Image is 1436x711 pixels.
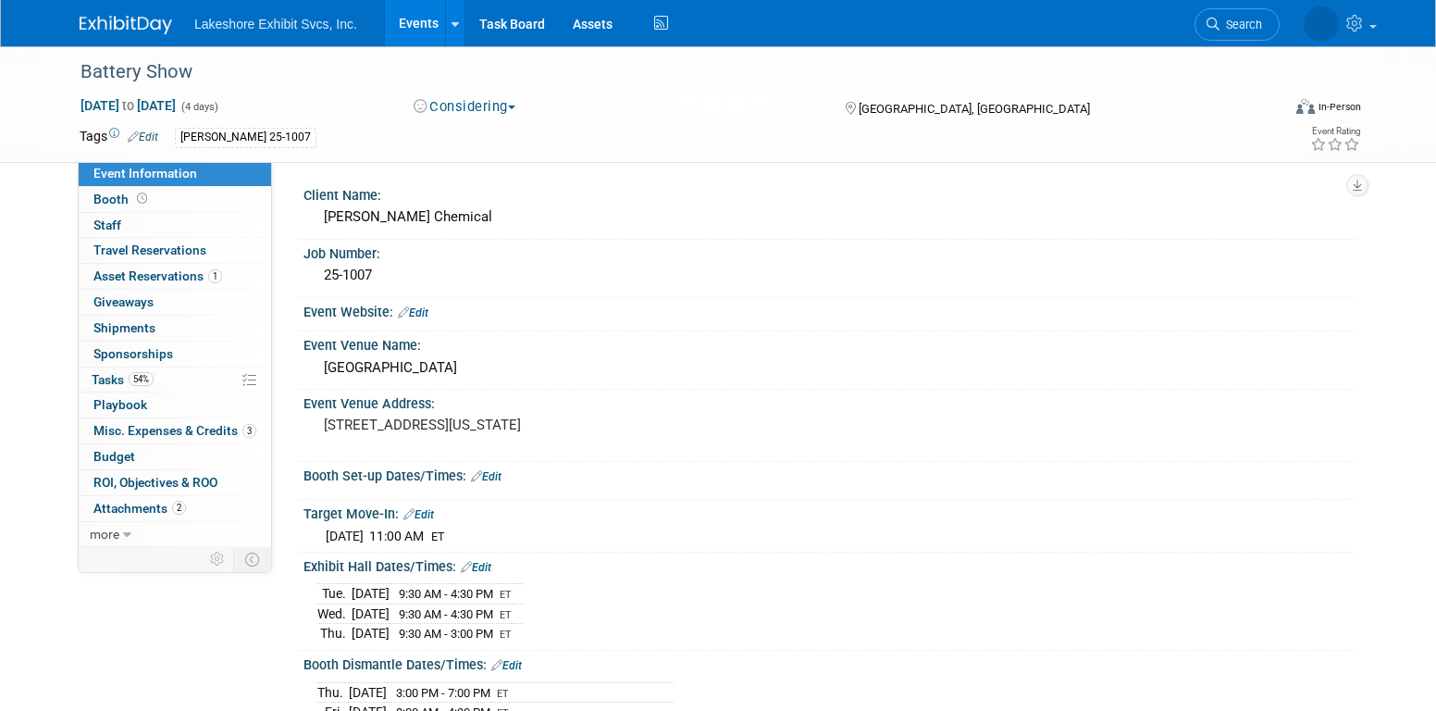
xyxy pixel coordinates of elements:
[491,659,522,672] a: Edit
[317,584,352,605] td: Tue.
[317,624,352,643] td: Thu.
[93,294,154,309] span: Giveaways
[396,686,490,700] span: 3:00 PM - 7:00 PM
[461,561,491,574] a: Edit
[79,342,271,367] a: Sponsorships
[179,101,218,113] span: (4 days)
[317,604,352,624] td: Wed.
[859,102,1090,116] span: [GEOGRAPHIC_DATA], [GEOGRAPHIC_DATA]
[79,316,271,341] a: Shipments
[80,16,172,34] img: ExhibitDay
[399,627,493,641] span: 9:30 AM - 3:00 PM
[352,584,390,605] td: [DATE]
[74,56,1252,89] div: Battery Show
[93,320,155,335] span: Shipments
[399,587,493,601] span: 9:30 AM - 4:30 PM
[500,629,512,641] span: ET
[403,508,434,521] a: Edit
[79,496,271,521] a: Attachments2
[93,243,206,257] span: Travel Reservations
[93,423,256,438] span: Misc. Expenses & Credits
[407,97,523,117] button: Considering
[352,604,390,624] td: [DATE]
[352,624,390,643] td: [DATE]
[93,397,147,412] span: Playbook
[317,261,1343,290] div: 25-1007
[317,682,349,703] td: Thu.
[80,97,177,114] span: [DATE] [DATE]
[1170,96,1361,124] div: Event Format
[79,213,271,238] a: Staff
[303,553,1356,577] div: Exhibit Hall Dates/Times:
[194,17,357,31] span: Lakeshore Exhibit Svcs, Inc.
[349,682,387,703] td: [DATE]
[1219,18,1262,31] span: Search
[1318,100,1361,114] div: In-Person
[175,128,316,147] div: [PERSON_NAME] 25-1007
[303,181,1356,205] div: Client Name:
[128,131,158,143] a: Edit
[1310,127,1360,136] div: Event Rating
[303,240,1356,263] div: Job Number:
[80,127,158,148] td: Tags
[398,306,428,319] a: Edit
[500,609,512,621] span: ET
[202,547,234,571] td: Personalize Event Tab Strip
[93,218,121,232] span: Staff
[208,269,222,283] span: 1
[79,368,271,393] a: Tasks54%
[303,500,1356,524] div: Target Move-In:
[79,444,271,469] a: Budget
[93,166,197,181] span: Event Information
[317,203,1343,231] div: [PERSON_NAME] Chemical
[303,462,1356,486] div: Booth Set-up Dates/Times:
[172,501,186,515] span: 2
[93,475,217,490] span: ROI, Objectives & ROO
[79,238,271,263] a: Travel Reservations
[79,161,271,186] a: Event Information
[93,449,135,464] span: Budget
[317,354,1343,382] div: [GEOGRAPHIC_DATA]
[129,372,154,386] span: 54%
[79,264,271,289] a: Asset Reservations1
[93,192,151,206] span: Booth
[326,529,424,543] span: [DATE] 11:00 AM
[79,393,271,418] a: Playbook
[1304,6,1339,42] img: MICHELLE MOYA
[1296,99,1315,114] img: Format-Inperson.png
[303,298,1356,322] div: Event Website:
[133,192,151,206] span: Booth not reserved yet
[79,290,271,315] a: Giveaways
[79,418,271,443] a: Misc. Expenses & Credits3
[303,651,1356,675] div: Booth Dismantle Dates/Times:
[234,547,272,571] td: Toggle Event Tabs
[431,530,445,543] span: ET
[93,501,186,516] span: Attachments
[92,372,154,387] span: Tasks
[93,346,173,361] span: Sponsorships
[79,470,271,495] a: ROI, Objectives & ROO
[497,688,509,700] span: ET
[93,268,222,283] span: Asset Reservations
[1195,8,1280,41] a: Search
[119,98,137,113] span: to
[324,417,722,433] pre: [STREET_ADDRESS][US_STATE]
[303,390,1356,413] div: Event Venue Address:
[79,187,271,212] a: Booth
[500,589,512,601] span: ET
[79,522,271,547] a: more
[471,470,501,483] a: Edit
[399,607,493,621] span: 9:30 AM - 4:30 PM
[242,424,256,438] span: 3
[303,331,1356,355] div: Event Venue Name:
[90,527,119,542] span: more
